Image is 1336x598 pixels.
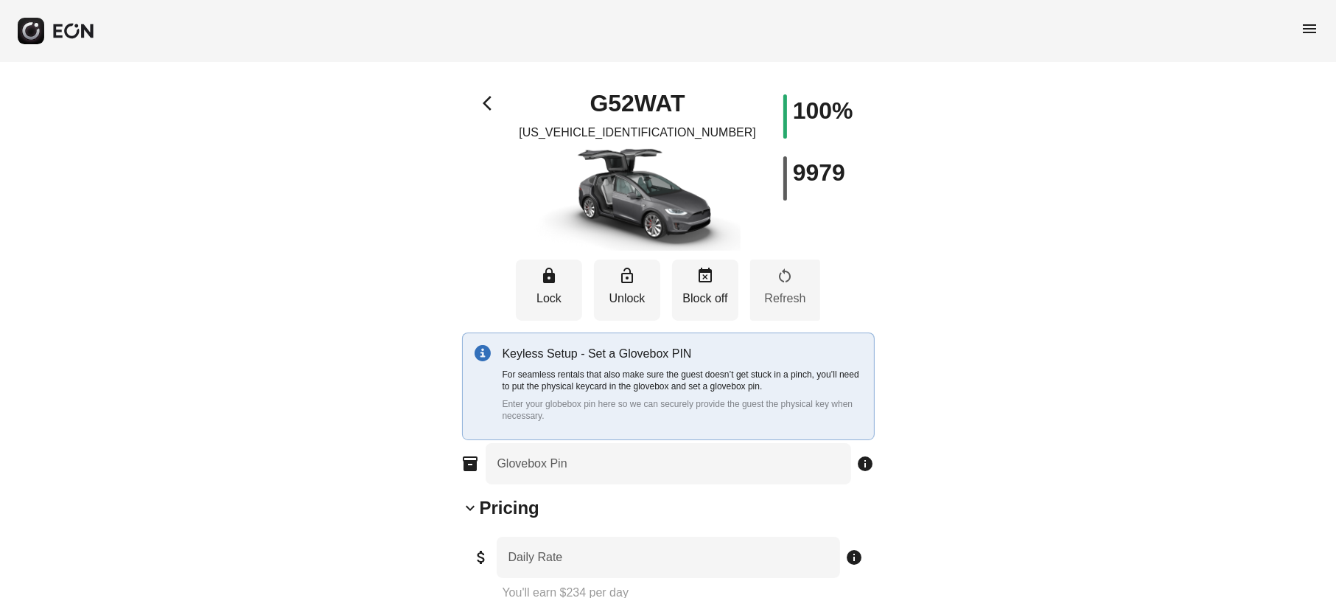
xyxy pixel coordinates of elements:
p: Refresh [758,290,813,307]
span: info [857,455,875,473]
button: Refresh [750,260,820,321]
p: Enter your globebox pin here so we can securely provide the guest the physical key when necessary. [503,398,862,422]
p: [US_VEHICLE_IDENTIFICATION_NUMBER] [519,124,756,142]
img: info [475,345,491,361]
span: event_busy [696,267,714,285]
p: Block off [679,290,731,307]
h1: G52WAT [590,94,685,112]
span: menu [1301,20,1318,38]
span: keyboard_arrow_down [462,499,480,517]
h1: 100% [793,102,853,119]
span: info [846,549,864,566]
span: restart_alt [777,267,794,285]
span: lock_open [618,267,636,285]
label: Glovebox Pin [497,455,567,473]
button: Block off [672,260,738,321]
img: car [534,147,741,251]
p: Keyless Setup - Set a Glovebox PIN [503,345,862,363]
p: Unlock [601,290,653,307]
button: Unlock [594,260,660,321]
h1: 9979 [793,164,845,181]
span: lock [540,267,558,285]
p: For seamless rentals that also make sure the guest doesn’t get stuck in a pinch, you’ll need to p... [503,369,862,392]
h2: Pricing [480,496,539,520]
span: arrow_back_ios [483,94,500,112]
button: Lock [516,260,582,321]
span: attach_money [473,549,491,566]
label: Daily Rate [508,549,563,566]
p: Lock [523,290,575,307]
span: inventory_2 [462,455,480,473]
